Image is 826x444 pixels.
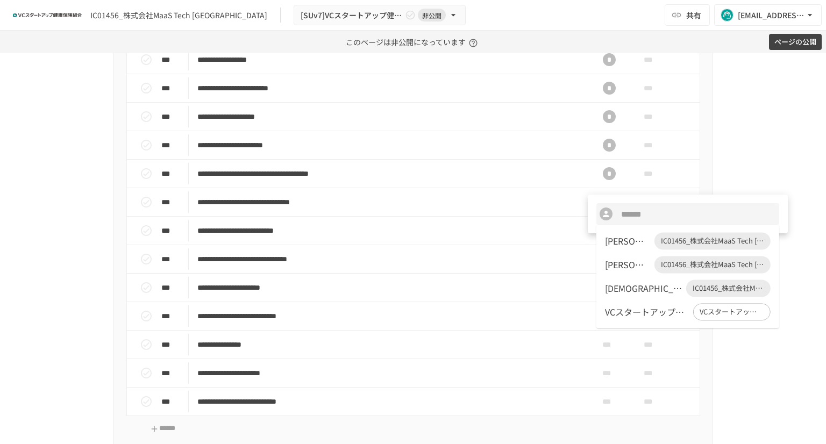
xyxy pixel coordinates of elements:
span: IC01456_株式会社MaaS Tech [GEOGRAPHIC_DATA] [686,283,771,294]
span: IC01456_株式会社MaaS Tech [GEOGRAPHIC_DATA] [654,260,771,270]
div: [PERSON_NAME] [605,258,650,271]
div: [DEMOGRAPHIC_DATA][PERSON_NAME] [605,282,682,295]
div: [PERSON_NAME] [605,234,650,247]
span: VCスタートアップ健康保険組合 [693,307,770,318]
span: IC01456_株式会社MaaS Tech [GEOGRAPHIC_DATA] [654,236,771,247]
div: VCスタートアップ健康保険組合 [605,305,689,318]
